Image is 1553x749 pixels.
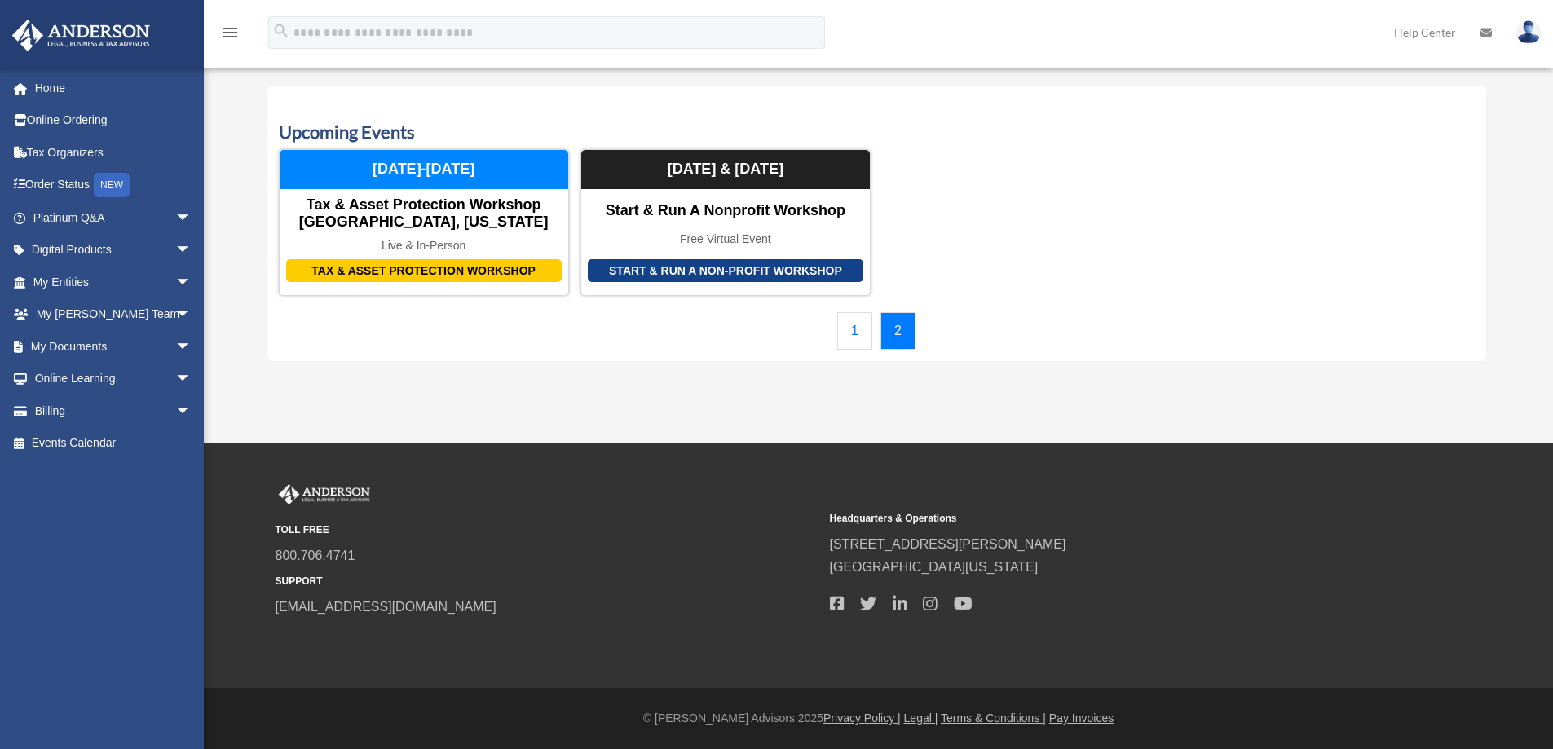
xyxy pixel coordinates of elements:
div: Start & Run a Non-Profit Workshop [588,259,863,283]
div: [DATE] & [DATE] [581,150,870,189]
a: Privacy Policy | [823,712,901,725]
h3: Upcoming Events [279,120,1475,145]
a: Start & Run a Non-Profit Workshop Start & Run a Nonprofit Workshop Free Virtual Event [DATE] & [D... [580,149,871,296]
img: Anderson Advisors Platinum Portal [7,20,155,51]
small: Headquarters & Operations [830,510,1373,527]
a: Platinum Q&Aarrow_drop_down [11,201,216,234]
a: Order StatusNEW [11,169,216,202]
i: search [272,22,290,40]
a: 800.706.4741 [276,549,355,562]
a: 1 [837,312,872,350]
a: [EMAIL_ADDRESS][DOMAIN_NAME] [276,600,496,614]
a: Terms & Conditions | [941,712,1046,725]
small: SUPPORT [276,573,818,590]
a: menu [220,29,240,42]
small: TOLL FREE [276,522,818,539]
div: NEW [94,173,130,197]
a: Tax & Asset Protection Workshop Tax & Asset Protection Workshop [GEOGRAPHIC_DATA], [US_STATE] Liv... [279,149,569,296]
div: © [PERSON_NAME] Advisors 2025 [204,708,1553,729]
div: Tax & Asset Protection Workshop [GEOGRAPHIC_DATA], [US_STATE] [280,196,568,231]
a: My Entitiesarrow_drop_down [11,266,216,298]
a: Digital Productsarrow_drop_down [11,234,216,267]
a: [GEOGRAPHIC_DATA][US_STATE] [830,560,1039,574]
div: Live & In-Person [280,239,568,253]
a: Online Ordering [11,104,216,137]
a: [STREET_ADDRESS][PERSON_NAME] [830,537,1066,551]
a: My [PERSON_NAME] Teamarrow_drop_down [11,298,216,331]
a: Home [11,72,216,104]
a: Events Calendar [11,427,208,460]
div: Start & Run a Nonprofit Workshop [581,202,870,220]
a: Online Learningarrow_drop_down [11,363,216,395]
span: arrow_drop_down [175,266,208,299]
a: Tax Organizers [11,136,216,169]
a: Billingarrow_drop_down [11,394,216,427]
div: [DATE]-[DATE] [280,150,568,189]
img: Anderson Advisors Platinum Portal [276,484,373,505]
div: Tax & Asset Protection Workshop [286,259,562,283]
i: menu [220,23,240,42]
span: arrow_drop_down [175,330,208,363]
span: arrow_drop_down [175,363,208,396]
span: arrow_drop_down [175,201,208,235]
div: Free Virtual Event [581,232,870,246]
a: Pay Invoices [1049,712,1114,725]
a: My Documentsarrow_drop_down [11,330,216,363]
span: arrow_drop_down [175,234,208,267]
a: Legal | [904,712,938,725]
span: arrow_drop_down [175,394,208,428]
img: User Pic [1516,20,1541,44]
span: arrow_drop_down [175,298,208,332]
a: 2 [880,312,915,350]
